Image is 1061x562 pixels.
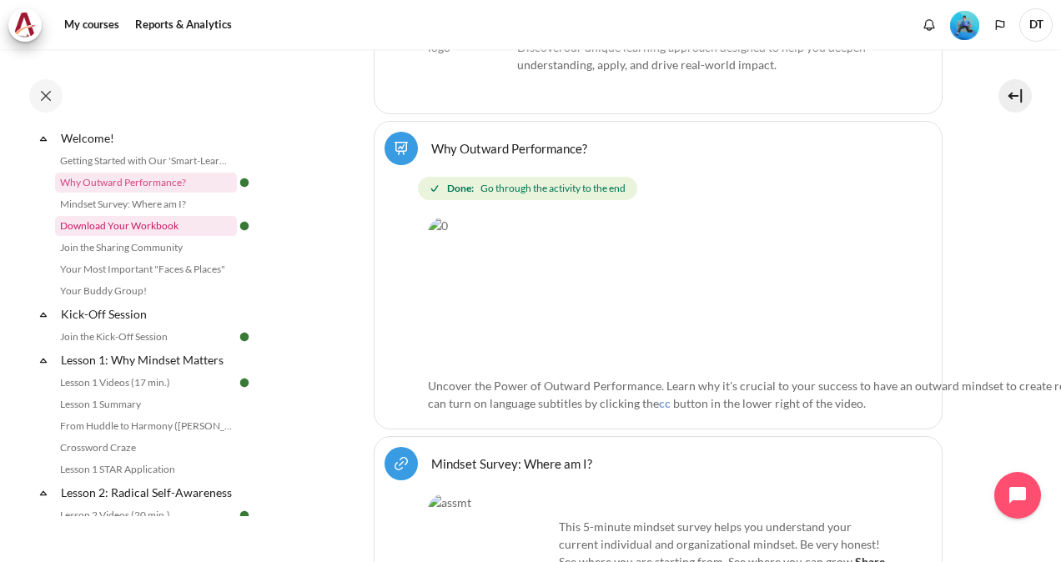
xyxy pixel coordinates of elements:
[58,481,237,504] a: Lesson 2: Radical Self-Awareness
[55,281,237,301] a: Your Buddy Group!
[1019,8,1053,42] span: DT
[58,127,237,149] a: Welcome!
[55,438,237,458] a: Crossword Craze
[55,416,237,436] a: From Huddle to Harmony ([PERSON_NAME]'s Story)
[418,173,905,203] div: Completion requirements for Why Outward Performance?
[55,151,237,171] a: Getting Started with Our 'Smart-Learning' Platform
[35,352,52,369] span: Collapse
[950,11,979,40] img: Level #3
[237,175,252,190] img: Done
[659,396,671,410] span: cc
[35,130,52,147] span: Collapse
[988,13,1013,38] button: Languages
[1019,8,1053,42] a: User menu
[55,373,237,393] a: Lesson 1 Videos (17 min.)
[237,329,252,344] img: Done
[428,21,888,73] p: Join us for a 5-minute quick tour of our ArchitecK platform. Discover
[55,327,237,347] a: Join the Kick-Off Session
[237,375,252,390] img: Done
[55,505,237,525] a: Lesson 2 Videos (20 min.)
[55,459,237,479] a: Lesson 1 STAR Application
[35,484,52,501] span: Collapse
[917,13,942,38] div: Show notification window with no new notifications
[480,181,626,196] span: Go through the activity to the end
[431,455,592,471] a: Mindset Survey: Where am I?
[431,140,587,156] a: Why Outward Performance?
[35,306,52,323] span: Collapse
[13,13,37,38] img: Architeck
[447,181,474,196] strong: Done:
[58,349,237,371] a: Lesson 1: Why Mindset Matters
[943,9,986,40] a: Level #3
[237,508,252,523] img: Done
[55,394,237,414] a: Lesson 1 Summary
[58,303,237,325] a: Kick-Off Session
[55,173,237,193] a: Why Outward Performance?
[58,8,125,42] a: My courses
[8,8,50,42] a: Architeck Architeck
[237,218,252,233] img: Done
[55,259,237,279] a: Your Most Important "Faces & Places"
[129,8,238,42] a: Reports & Analytics
[55,238,237,258] a: Join the Sharing Community
[673,396,866,410] span: button in the lower right of the video.
[950,9,979,40] div: Level #3
[55,194,237,214] a: Mindset Survey: Where am I?
[428,21,511,103] img: platform logo
[55,216,237,236] a: Download Your Workbook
